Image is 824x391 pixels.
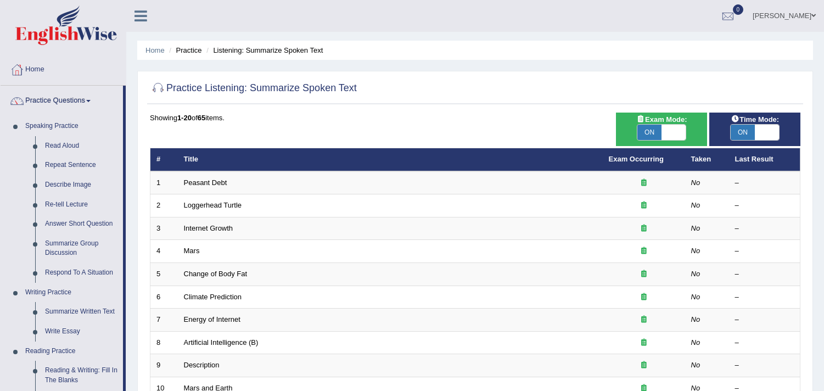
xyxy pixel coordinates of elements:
[735,178,794,188] div: –
[726,114,783,125] span: Time Mode:
[686,125,710,140] span: OFF
[184,293,242,301] a: Climate Prediction
[731,125,755,140] span: ON
[184,201,242,209] a: Loggerhead Turtle
[609,360,679,371] div: Exam occurring question
[20,116,123,136] a: Speaking Practice
[150,80,357,97] h2: Practice Listening: Summarize Spoken Text
[609,292,679,303] div: Exam occurring question
[616,113,707,146] div: Show exams occurring in exams
[198,114,205,122] b: 65
[40,155,123,175] a: Repeat Sentence
[735,315,794,325] div: –
[735,246,794,256] div: –
[166,45,201,55] li: Practice
[204,45,323,55] li: Listening: Summarize Spoken Text
[691,201,700,209] em: No
[632,114,691,125] span: Exam Mode:
[609,200,679,211] div: Exam occurring question
[691,270,700,278] em: No
[150,309,178,332] td: 7
[40,361,123,390] a: Reading & Writing: Fill In The Blanks
[150,286,178,309] td: 6
[735,360,794,371] div: –
[609,246,679,256] div: Exam occurring question
[184,224,233,232] a: Internet Growth
[40,195,123,215] a: Re-tell Lecture
[145,46,165,54] a: Home
[150,194,178,217] td: 2
[40,302,123,322] a: Summarize Written Text
[184,315,240,323] a: Energy of Internet
[150,240,178,263] td: 4
[609,269,679,280] div: Exam occurring question
[609,338,679,348] div: Exam occurring question
[150,148,178,171] th: #
[184,178,227,187] a: Peasant Debt
[40,322,123,342] a: Write Essay
[40,263,123,283] a: Respond To A Situation
[40,234,123,263] a: Summarize Group Discussion
[735,224,794,234] div: –
[691,338,700,347] em: No
[609,315,679,325] div: Exam occurring question
[40,136,123,156] a: Read Aloud
[735,338,794,348] div: –
[733,4,744,15] span: 0
[150,331,178,354] td: 8
[177,114,192,122] b: 1-20
[150,263,178,286] td: 5
[150,171,178,194] td: 1
[735,292,794,303] div: –
[184,338,259,347] a: Artificial Intelligence (B)
[1,86,123,113] a: Practice Questions
[150,113,800,123] div: Showing of items.
[691,361,700,369] em: No
[184,247,200,255] a: Mars
[691,247,700,255] em: No
[735,269,794,280] div: –
[178,148,603,171] th: Title
[40,214,123,234] a: Answer Short Question
[609,178,679,188] div: Exam occurring question
[20,342,123,361] a: Reading Practice
[20,283,123,303] a: Writing Practice
[637,125,662,140] span: ON
[1,54,126,82] a: Home
[150,354,178,377] td: 9
[691,315,700,323] em: No
[40,175,123,195] a: Describe Image
[609,155,664,163] a: Exam Occurring
[184,361,220,369] a: Description
[691,224,700,232] em: No
[609,224,679,234] div: Exam occurring question
[150,217,178,240] td: 3
[691,178,700,187] em: No
[779,125,803,140] span: OFF
[735,200,794,211] div: –
[685,148,729,171] th: Taken
[729,148,800,171] th: Last Result
[691,293,700,301] em: No
[184,270,248,278] a: Change of Body Fat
